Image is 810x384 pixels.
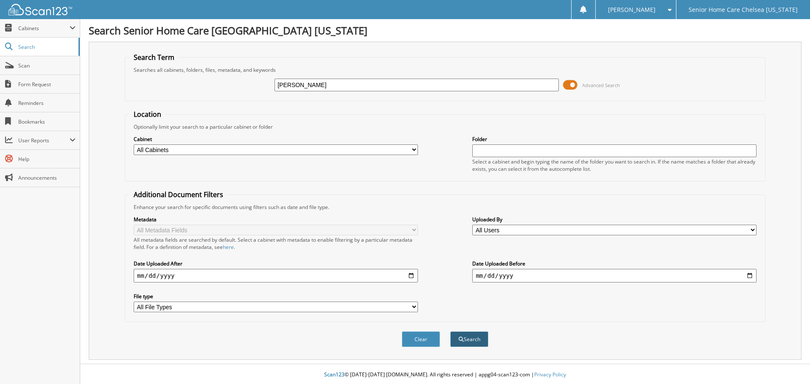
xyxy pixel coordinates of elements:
span: Cabinets [18,25,70,32]
button: Search [450,331,488,347]
iframe: Chat Widget [768,343,810,384]
div: Select a cabinet and begin typing the name of the folder you want to search in. If the name match... [472,158,757,172]
div: All metadata fields are searched by default. Select a cabinet with metadata to enable filtering b... [134,236,418,251]
label: File type [134,293,418,300]
label: Metadata [134,216,418,223]
label: Date Uploaded After [134,260,418,267]
div: Enhance your search for specific documents using filters such as date and file type. [129,203,761,211]
span: Reminders [18,99,76,107]
label: Uploaded By [472,216,757,223]
span: Advanced Search [582,82,620,88]
legend: Additional Document Filters [129,190,227,199]
div: Optionally limit your search to a particular cabinet or folder [129,123,761,130]
img: scan123-logo-white.svg [8,4,72,15]
span: Bookmarks [18,118,76,125]
label: Cabinet [134,136,418,143]
input: start [134,269,418,282]
span: Senior Home Care Chelsea [US_STATE] [689,7,798,12]
span: Form Request [18,81,76,88]
h1: Search Senior Home Care [GEOGRAPHIC_DATA] [US_STATE] [89,23,802,37]
span: Search [18,43,74,51]
legend: Search Term [129,53,179,62]
div: Searches all cabinets, folders, files, metadata, and keywords [129,66,761,73]
label: Date Uploaded Before [472,260,757,267]
span: Help [18,155,76,163]
a: Privacy Policy [534,371,566,378]
legend: Location [129,110,165,119]
label: Folder [472,136,757,143]
input: end [472,269,757,282]
button: Clear [402,331,440,347]
span: Scan123 [324,371,345,378]
span: Scan [18,62,76,69]
span: [PERSON_NAME] [608,7,656,12]
span: User Reports [18,137,70,144]
a: here [223,243,234,251]
span: Announcements [18,174,76,181]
